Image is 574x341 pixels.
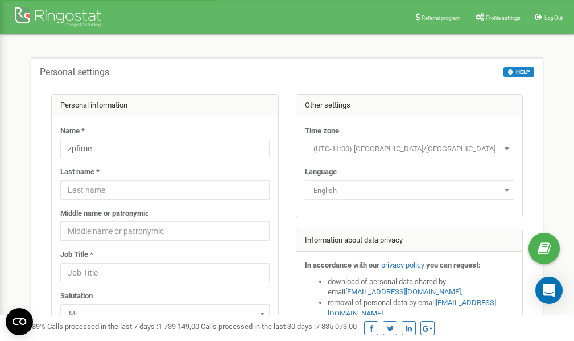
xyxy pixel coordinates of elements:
[309,183,510,199] span: English
[60,139,270,158] input: Name
[381,261,424,269] a: privacy policy
[309,141,510,157] span: (UTC-11:00) Pacific/Midway
[60,304,270,323] span: Mr.
[60,167,100,178] label: Last name *
[544,15,563,21] span: Log Out
[305,126,339,137] label: Time zone
[47,322,199,331] span: Calls processed in the last 7 days :
[345,287,461,296] a: [EMAIL_ADDRESS][DOMAIN_NAME]
[296,229,523,252] div: Information about data privacy
[60,291,93,302] label: Salutation
[296,95,523,117] div: Other settings
[60,221,270,241] input: Middle name or patronymic
[60,126,85,137] label: Name *
[316,322,357,331] u: 7 835 073,00
[503,67,534,77] button: HELP
[305,167,337,178] label: Language
[6,308,33,335] button: Open CMP widget
[60,263,270,282] input: Job Title
[158,322,199,331] u: 1 739 149,00
[60,180,270,200] input: Last name
[328,298,514,319] li: removal of personal data by email ,
[305,180,514,200] span: English
[486,15,521,21] span: Profile settings
[60,249,93,260] label: Job Title *
[52,95,278,117] div: Personal information
[328,277,514,298] li: download of personal data shared by email ,
[201,322,357,331] span: Calls processed in the last 30 days :
[426,261,481,269] strong: you can request:
[305,261,379,269] strong: In accordance with our
[422,15,461,21] span: Referral program
[305,139,514,158] span: (UTC-11:00) Pacific/Midway
[64,306,266,322] span: Mr.
[535,277,563,304] div: Open Intercom Messenger
[60,208,149,219] label: Middle name or patronymic
[40,67,109,77] h5: Personal settings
